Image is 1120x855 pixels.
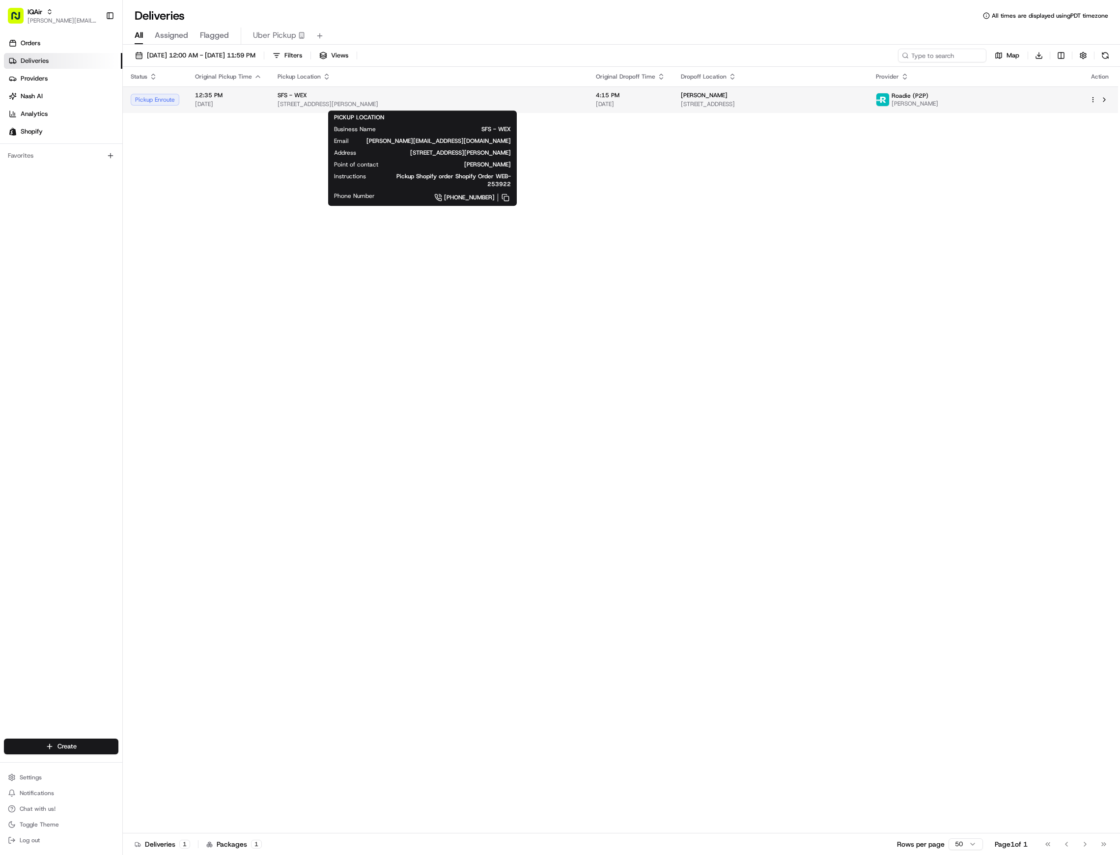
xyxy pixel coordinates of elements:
[21,74,48,83] span: Providers
[876,93,889,106] img: roadie-logo-v2.jpg
[44,94,161,104] div: Start new chat
[10,128,66,136] div: Past conversations
[206,839,262,849] div: Packages
[195,91,262,99] span: 12:35 PM
[444,193,495,201] span: [PHONE_NUMBER]
[278,73,321,81] span: Pickup Location
[992,12,1108,20] span: All times are displayed using PDT timezone
[83,221,91,229] div: 💻
[382,172,511,188] span: Pickup Shopify order Shopify Order WEB-253922
[4,833,118,847] button: Log out
[28,17,98,25] button: [PERSON_NAME][EMAIL_ADDRESS][PERSON_NAME][DOMAIN_NAME]
[334,125,376,133] span: Business Name
[897,839,945,849] p: Rows per page
[179,840,190,849] div: 1
[20,789,54,797] span: Notifications
[278,91,307,99] span: SFS - WEX
[21,110,48,118] span: Analytics
[82,179,85,187] span: •
[4,35,122,51] a: Orders
[334,172,366,180] span: Instructions
[4,771,118,784] button: Settings
[147,51,255,60] span: [DATE] 12:00 AM - [DATE] 11:59 PM
[10,10,29,30] img: Nash
[1090,73,1110,81] div: Action
[284,51,302,60] span: Filters
[596,91,665,99] span: 4:15 PM
[4,53,122,69] a: Deliveries
[21,92,43,101] span: Nash AI
[30,153,80,161] span: [PERSON_NAME]
[10,143,26,159] img: Masood Aslam
[995,839,1028,849] div: Page 1 of 1
[1007,51,1019,60] span: Map
[82,153,85,161] span: •
[98,244,119,251] span: Pylon
[20,180,28,188] img: 1736555255976-a54dd68f-1ca7-489b-9aae-adbdc363a1c4
[10,40,179,55] p: Welcome 👋
[372,149,511,157] span: [STREET_ADDRESS][PERSON_NAME]
[4,802,118,816] button: Chat with us!
[167,97,179,109] button: Start new chat
[20,773,42,781] span: Settings
[990,49,1024,62] button: Map
[392,125,511,133] span: SFS - WEX
[681,91,728,99] span: [PERSON_NAME]
[21,94,38,112] img: 9188753566659_6852d8bf1fb38e338040_72.png
[20,821,59,828] span: Toggle Theme
[155,29,188,41] span: Assigned
[28,7,42,17] button: IQAir
[334,137,349,145] span: Email
[93,220,158,230] span: API Documentation
[391,192,511,203] a: [PHONE_NUMBER]
[79,216,162,234] a: 💻API Documentation
[10,170,26,186] img: Grace Nketiah
[315,49,353,62] button: Views
[87,179,107,187] span: [DATE]
[57,742,77,751] span: Create
[331,51,348,60] span: Views
[4,71,122,86] a: Providers
[195,100,262,108] span: [DATE]
[10,94,28,112] img: 1736555255976-a54dd68f-1ca7-489b-9aae-adbdc363a1c4
[9,128,17,136] img: Shopify logo
[251,840,262,849] div: 1
[596,100,665,108] span: [DATE]
[10,221,18,229] div: 📗
[892,100,938,108] span: [PERSON_NAME]
[87,153,107,161] span: [DATE]
[278,100,580,108] span: [STREET_ADDRESS][PERSON_NAME]
[69,244,119,251] a: Powered byPylon
[6,216,79,234] a: 📗Knowledge Base
[364,137,511,145] span: [PERSON_NAME][EMAIL_ADDRESS][DOMAIN_NAME]
[44,104,135,112] div: We're available if you need us!
[4,106,122,122] a: Analytics
[876,73,899,81] span: Provider
[21,127,43,136] span: Shopify
[26,64,162,74] input: Clear
[20,805,56,813] span: Chat with us!
[892,92,928,100] span: Roadie (P2P)
[135,29,143,41] span: All
[334,192,375,200] span: Phone Number
[334,113,384,121] span: PICKUP LOCATION
[152,126,179,138] button: See all
[4,4,102,28] button: IQAir[PERSON_NAME][EMAIL_ADDRESS][PERSON_NAME][DOMAIN_NAME]
[20,153,28,161] img: 1736555255976-a54dd68f-1ca7-489b-9aae-adbdc363a1c4
[135,839,190,849] div: Deliveries
[334,149,356,157] span: Address
[20,220,75,230] span: Knowledge Base
[21,56,49,65] span: Deliveries
[195,73,252,81] span: Original Pickup Time
[334,161,378,168] span: Point of contact
[20,836,40,844] span: Log out
[21,39,40,48] span: Orders
[253,29,296,41] span: Uber Pickup
[1098,49,1112,62] button: Refresh
[4,148,118,164] div: Favorites
[394,161,511,168] span: [PERSON_NAME]
[131,73,147,81] span: Status
[200,29,229,41] span: Flagged
[4,88,122,104] a: Nash AI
